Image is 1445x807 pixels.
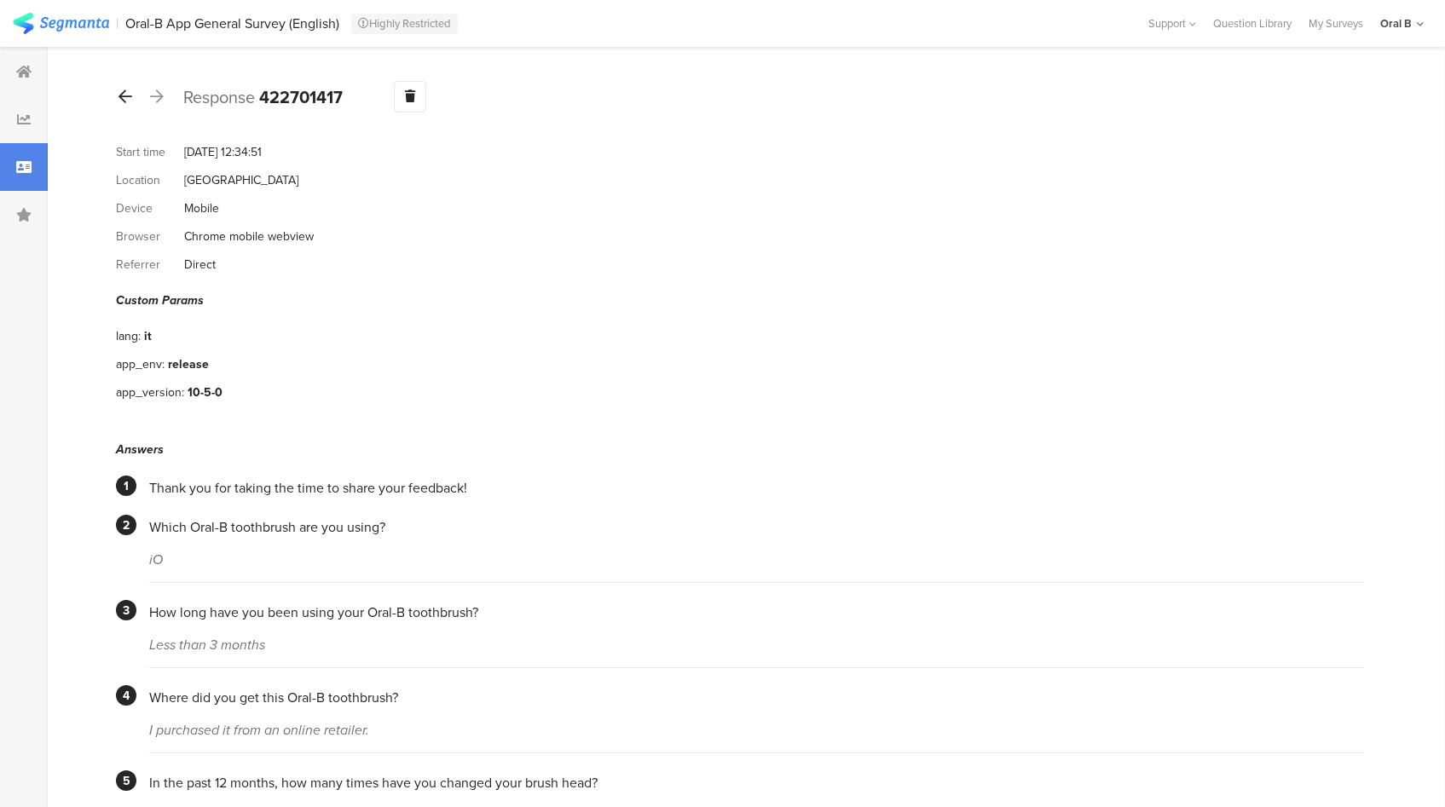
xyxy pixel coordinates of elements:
[149,602,1364,622] div: How long have you been using your Oral-B toothbrush?
[149,478,1364,498] div: Thank you for taking the time to share your feedback!
[188,383,223,401] div: 10-5-0
[1205,15,1300,32] a: Question Library
[116,441,1364,458] div: Answers
[116,256,184,274] div: Referrer
[168,355,209,373] div: release
[13,13,109,34] img: segmanta logo
[116,476,136,496] div: 1
[116,355,168,373] div: app_env:
[183,84,255,110] span: Response
[351,14,458,34] div: Highly Restricted
[149,773,1364,793] div: In the past 12 months, how many times have you changed your brush head?
[149,720,1364,740] div: I purchased it from an online retailer.
[149,688,1364,707] div: Where did you get this Oral-B toothbrush?
[184,143,262,161] div: [DATE] 12:34:51
[1300,15,1372,32] a: My Surveys
[116,770,136,791] div: 5
[116,199,184,217] div: Device
[184,171,298,189] div: [GEOGRAPHIC_DATA]
[149,550,1364,569] div: iO
[144,327,152,345] div: it
[184,256,216,274] div: Direct
[125,15,339,32] div: Oral-B App General Survey (English)
[116,14,118,33] div: |
[116,600,136,620] div: 3
[149,517,1364,537] div: Which Oral-B toothbrush are you using?
[184,228,314,245] div: Chrome mobile webview
[116,228,184,245] div: Browser
[116,685,136,706] div: 4
[116,143,184,161] div: Start time
[149,635,1364,654] div: Less than 3 months
[116,327,144,345] div: lang:
[116,515,136,535] div: 2
[259,84,343,110] b: 422701417
[184,199,219,217] div: Mobile
[116,171,184,189] div: Location
[1148,10,1196,37] div: Support
[116,291,1364,309] div: Custom Params
[116,383,188,401] div: app_version:
[1380,15,1412,32] div: Oral B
